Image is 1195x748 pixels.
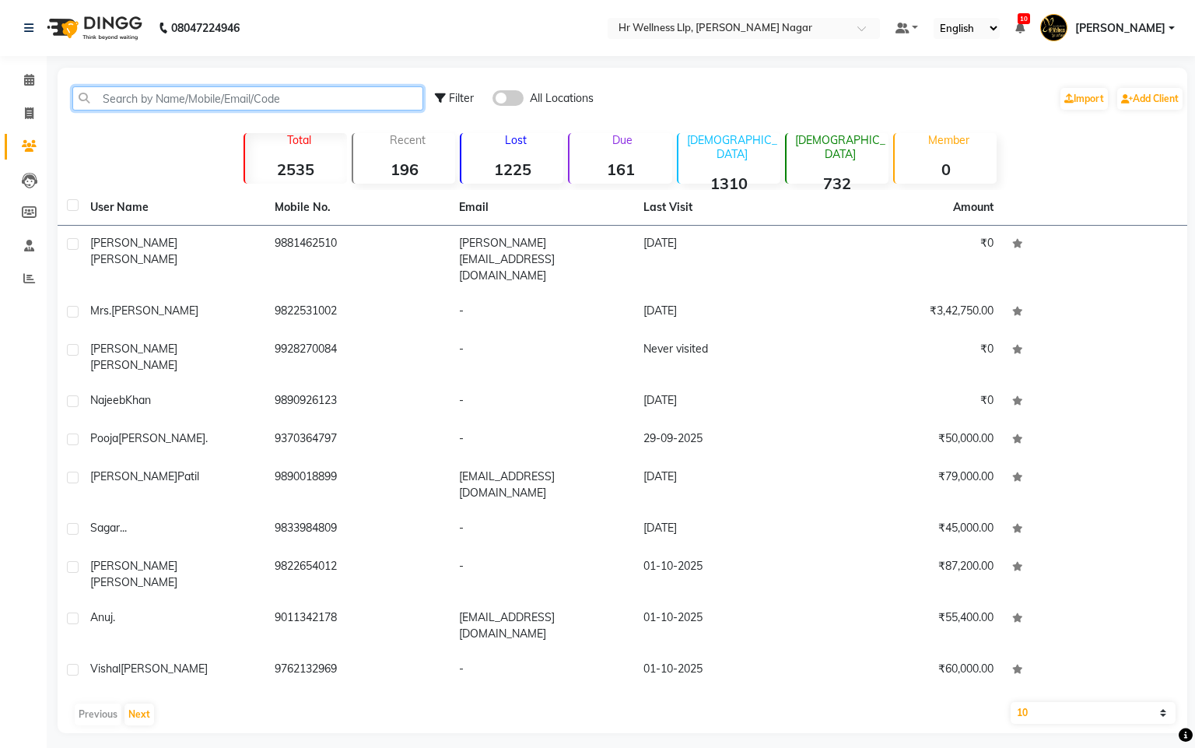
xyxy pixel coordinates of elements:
[450,226,634,293] td: [PERSON_NAME][EMAIL_ADDRESS][DOMAIN_NAME]
[450,293,634,332] td: -
[265,459,450,511] td: 9890018899
[177,469,199,483] span: Patil
[1018,13,1030,24] span: 10
[634,226,818,293] td: [DATE]
[359,133,455,147] p: Recent
[90,575,177,589] span: [PERSON_NAME]
[450,421,634,459] td: -
[265,511,450,549] td: 9833984809
[793,133,888,161] p: [DEMOGRAPHIC_DATA]
[265,293,450,332] td: 9822531002
[634,600,818,651] td: 01-10-2025
[901,133,997,147] p: Member
[450,332,634,383] td: -
[40,6,146,50] img: logo
[634,549,818,600] td: 01-10-2025
[530,90,594,107] span: All Locations
[90,521,120,535] span: Sagar
[818,511,1003,549] td: ₹45,000.00
[113,610,115,624] span: .
[1075,20,1165,37] span: [PERSON_NAME]
[450,511,634,549] td: -
[1060,88,1108,110] a: Import
[72,86,423,111] input: Search by Name/Mobile/Email/Code
[90,559,177,573] span: [PERSON_NAME]
[634,651,818,690] td: 01-10-2025
[265,332,450,383] td: 9928270084
[895,160,997,179] strong: 0
[818,549,1003,600] td: ₹87,200.00
[251,133,347,147] p: Total
[818,226,1003,293] td: ₹0
[634,421,818,459] td: 29-09-2025
[449,91,474,105] span: Filter
[265,383,450,421] td: 9890926123
[450,651,634,690] td: -
[125,393,151,407] span: Khan
[818,421,1003,459] td: ₹50,000.00
[171,6,240,50] b: 08047224946
[120,521,127,535] span: ...
[685,133,780,161] p: [DEMOGRAPHIC_DATA]
[265,600,450,651] td: 9011342178
[818,332,1003,383] td: ₹0
[90,342,177,356] span: [PERSON_NAME]
[818,600,1003,651] td: ₹55,400.00
[81,190,265,226] th: User Name
[818,459,1003,511] td: ₹79,000.00
[90,469,177,483] span: [PERSON_NAME]
[818,383,1003,421] td: ₹0
[634,383,818,421] td: [DATE]
[634,190,818,226] th: Last Visit
[90,252,177,266] span: [PERSON_NAME]
[944,190,1003,225] th: Amount
[265,651,450,690] td: 9762132969
[634,332,818,383] td: Never visited
[678,174,780,193] strong: 1310
[265,549,450,600] td: 9822654012
[450,459,634,511] td: [EMAIL_ADDRESS][DOMAIN_NAME]
[573,133,671,147] p: Due
[265,421,450,459] td: 9370364797
[90,358,177,372] span: [PERSON_NAME]
[818,651,1003,690] td: ₹60,000.00
[90,431,118,445] span: Pooja
[468,133,563,147] p: Lost
[1040,14,1067,41] img: Monali
[90,662,121,676] span: Vishal
[450,549,634,600] td: -
[450,383,634,421] td: -
[461,160,563,179] strong: 1225
[634,293,818,332] td: [DATE]
[90,610,113,624] span: Anuj
[265,190,450,226] th: Mobile No.
[787,174,888,193] strong: 732
[118,431,208,445] span: [PERSON_NAME].
[124,704,154,725] button: Next
[90,304,111,318] span: Mrs.
[450,190,634,226] th: Email
[634,511,818,549] td: [DATE]
[90,393,125,407] span: Najeeb
[818,293,1003,332] td: ₹3,42,750.00
[90,236,177,250] span: [PERSON_NAME]
[634,459,818,511] td: [DATE]
[353,160,455,179] strong: 196
[1117,88,1183,110] a: Add Client
[450,600,634,651] td: [EMAIL_ADDRESS][DOMAIN_NAME]
[1015,21,1025,35] a: 10
[121,662,208,676] span: [PERSON_NAME]
[569,160,671,179] strong: 161
[111,304,198,318] span: [PERSON_NAME]
[265,226,450,293] td: 9881462510
[245,160,347,179] strong: 2535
